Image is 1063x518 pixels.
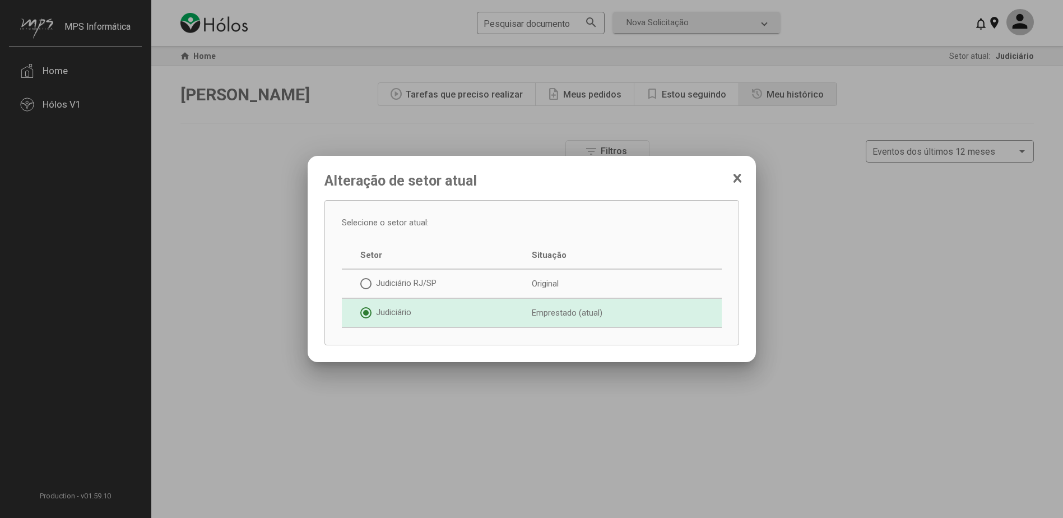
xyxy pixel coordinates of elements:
[532,308,703,318] div: Emprestado (atual)
[532,250,703,260] div: Situação
[342,218,429,228] div: Selecione o setor atual:
[532,279,703,289] div: Original
[324,173,739,189] span: Alteração de setor atual
[360,307,531,318] div: Judiciário
[360,278,531,289] div: Judiciário RJ/SP
[360,250,531,260] div: Setor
